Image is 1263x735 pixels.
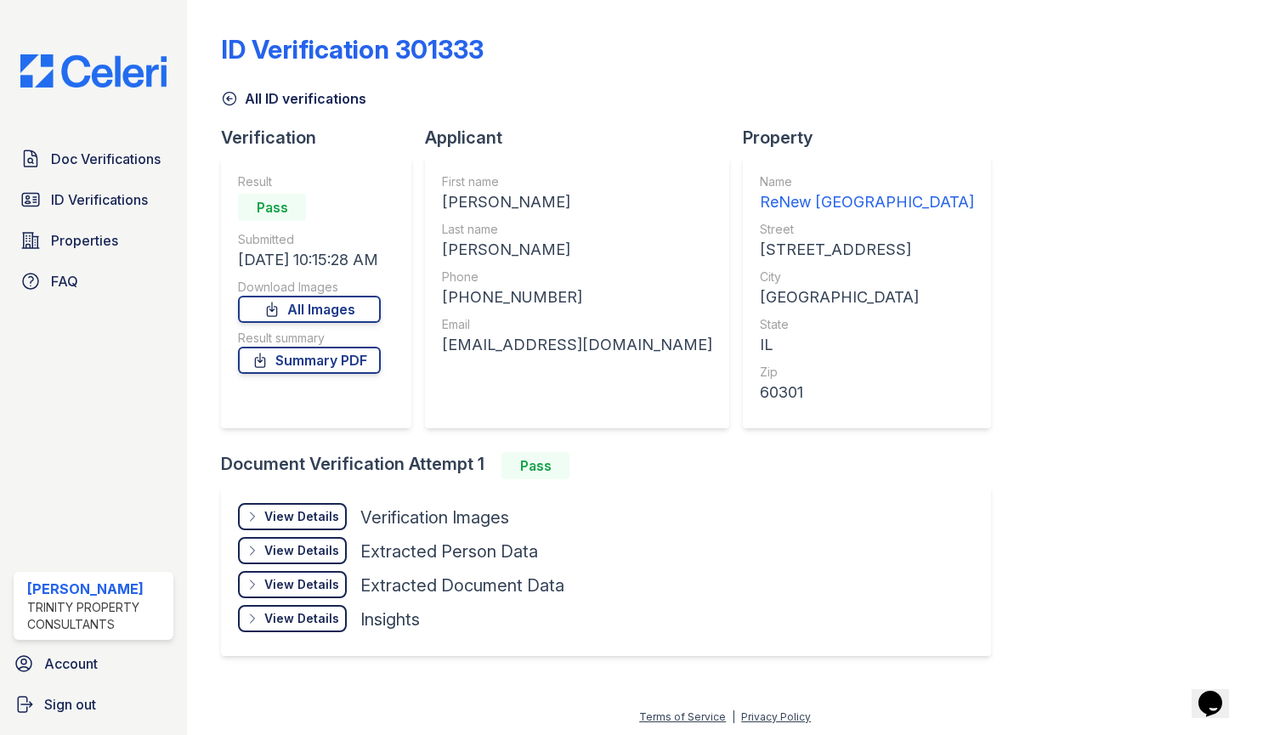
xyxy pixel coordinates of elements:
[1192,667,1246,718] iframe: chat widget
[51,230,118,251] span: Properties
[360,608,420,631] div: Insights
[760,173,974,214] a: Name ReNew [GEOGRAPHIC_DATA]
[760,364,974,381] div: Zip
[501,452,569,479] div: Pass
[221,34,484,65] div: ID Verification 301333
[51,271,78,291] span: FAQ
[442,269,712,286] div: Phone
[221,452,1005,479] div: Document Verification Attempt 1
[760,221,974,238] div: Street
[760,190,974,214] div: ReNew [GEOGRAPHIC_DATA]
[238,173,381,190] div: Result
[442,221,712,238] div: Last name
[7,687,180,721] a: Sign out
[7,647,180,681] a: Account
[238,231,381,248] div: Submitted
[360,540,538,563] div: Extracted Person Data
[44,694,96,715] span: Sign out
[27,579,167,599] div: [PERSON_NAME]
[14,142,173,176] a: Doc Verifications
[442,190,712,214] div: [PERSON_NAME]
[264,610,339,627] div: View Details
[639,710,726,723] a: Terms of Service
[238,279,381,296] div: Download Images
[14,223,173,257] a: Properties
[760,238,974,262] div: [STREET_ADDRESS]
[732,710,735,723] div: |
[760,269,974,286] div: City
[360,574,564,597] div: Extracted Document Data
[760,286,974,309] div: [GEOGRAPHIC_DATA]
[442,238,712,262] div: [PERSON_NAME]
[760,333,974,357] div: IL
[264,542,339,559] div: View Details
[238,248,381,272] div: [DATE] 10:15:28 AM
[264,576,339,593] div: View Details
[760,381,974,404] div: 60301
[14,264,173,298] a: FAQ
[238,347,381,374] a: Summary PDF
[442,173,712,190] div: First name
[238,296,381,323] a: All Images
[425,126,743,150] div: Applicant
[760,316,974,333] div: State
[238,194,306,221] div: Pass
[221,88,366,109] a: All ID verifications
[442,286,712,309] div: [PHONE_NUMBER]
[221,126,425,150] div: Verification
[360,506,509,529] div: Verification Images
[14,183,173,217] a: ID Verifications
[741,710,811,723] a: Privacy Policy
[27,599,167,633] div: Trinity Property Consultants
[51,149,161,169] span: Doc Verifications
[7,54,180,88] img: CE_Logo_Blue-a8612792a0a2168367f1c8372b55b34899dd931a85d93a1a3d3e32e68fde9ad4.png
[44,653,98,674] span: Account
[51,189,148,210] span: ID Verifications
[760,173,974,190] div: Name
[743,126,1005,150] div: Property
[238,330,381,347] div: Result summary
[442,333,712,357] div: [EMAIL_ADDRESS][DOMAIN_NAME]
[442,316,712,333] div: Email
[264,508,339,525] div: View Details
